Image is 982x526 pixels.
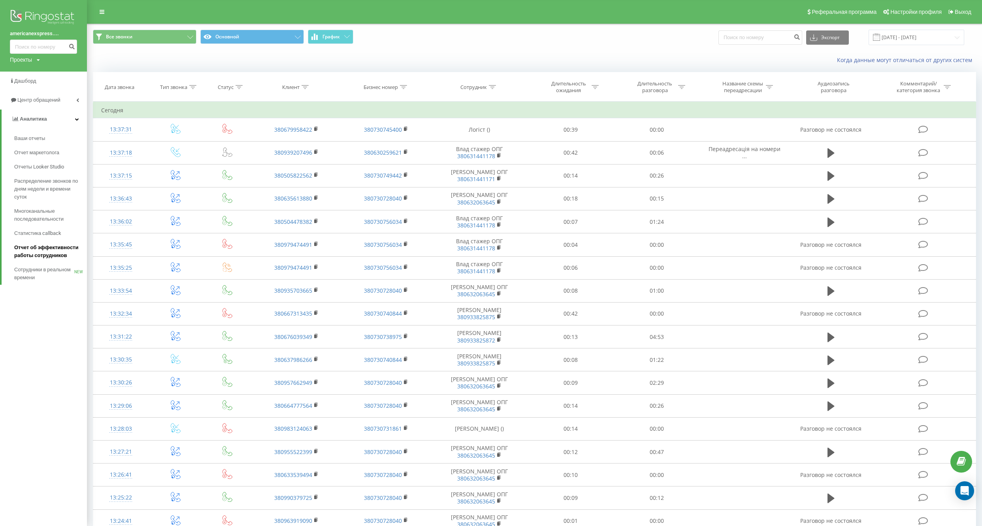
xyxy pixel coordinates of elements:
td: 00:00 [614,118,700,141]
td: [PERSON_NAME] ОПГ [431,394,527,417]
a: 380933825872 [457,337,495,344]
span: Распределение звонков по дням недели и времени суток [14,177,83,201]
td: [PERSON_NAME] ОПГ [431,164,527,187]
span: Отчеты Looker Studio [14,163,64,171]
a: 380730728040 [364,195,402,202]
a: 380983124063 [274,425,312,432]
a: 380730749442 [364,172,402,179]
a: 380632063645 [457,498,495,505]
button: График [308,30,353,44]
td: [PERSON_NAME] ОПГ [431,486,527,509]
a: 380730728040 [364,402,402,409]
td: 00:00 [614,302,700,325]
a: 380631441178 [457,267,495,275]
a: 380730728040 [364,379,402,386]
a: 380730756034 [364,264,402,271]
a: 380631441171 [457,175,495,183]
a: 380632063645 [457,290,495,298]
div: Сотрудник [460,84,487,91]
a: 380667313435 [274,310,312,317]
a: 380664777564 [274,402,312,409]
a: 380632063645 [457,452,495,459]
td: [PERSON_NAME] [431,325,527,348]
td: 00:00 [614,464,700,486]
div: Название схемы переадресации [722,80,764,94]
td: 00:14 [528,417,614,440]
a: 380631441178 [457,152,495,160]
img: Ringostat logo [10,8,77,28]
td: 00:08 [528,279,614,302]
a: 380631441178 [457,221,495,229]
a: Аналитика [2,110,87,129]
td: 00:18 [528,187,614,210]
a: 380679958422 [274,126,312,133]
td: [PERSON_NAME] [431,348,527,371]
a: 380939207496 [274,149,312,156]
span: График [322,34,340,40]
div: 13:31:22 [101,329,140,344]
span: Реферальная программа [812,9,876,15]
span: Многоканальные последовательности [14,207,83,223]
a: Распределение звонков по дням недели и времени суток [14,174,87,204]
div: Бизнес номер [364,84,398,91]
div: 13:36:43 [101,191,140,206]
td: Влад стажер ОПГ [431,210,527,233]
a: 380730745400 [364,126,402,133]
div: 13:25:22 [101,490,140,505]
td: Влад стажер ОПГ [431,233,527,256]
a: 380730728040 [364,287,402,294]
td: 00:14 [528,394,614,417]
a: 380632063645 [457,199,495,206]
td: 01:00 [614,279,700,302]
span: Разговор не состоялся [800,471,861,479]
a: 380730728040 [364,471,402,479]
td: 00:06 [528,256,614,279]
td: 00:15 [614,187,700,210]
div: 13:32:34 [101,306,140,322]
td: [PERSON_NAME] ОПГ [431,371,527,394]
td: 00:09 [528,371,614,394]
td: Влад стажер ОПГ [431,256,527,279]
a: 380730740844 [364,310,402,317]
td: 00:42 [528,141,614,164]
span: Настройки профиля [890,9,942,15]
a: 380505822562 [274,172,312,179]
td: [PERSON_NAME] [431,302,527,325]
td: 02:29 [614,371,700,394]
td: 00:09 [528,486,614,509]
a: 380632063645 [457,405,495,413]
td: 00:08 [528,348,614,371]
div: Комментарий/категория звонка [895,80,942,94]
span: Переадресація на номери ... [709,145,780,160]
a: Статистика callback [14,226,87,240]
div: 13:30:26 [101,375,140,390]
td: 00:12 [614,486,700,509]
div: Статус [218,84,234,91]
td: 00:07 [528,210,614,233]
a: 380632063645 [457,475,495,482]
a: 380730731861 [364,425,402,432]
span: Все звонки [106,34,132,40]
div: Аудиозапись разговора [808,80,859,94]
a: 380957662949 [274,379,312,386]
span: Разговор не состоялся [800,310,861,317]
td: [PERSON_NAME] ОПГ [431,441,527,464]
a: 380632063645 [457,382,495,390]
span: Отчет маркетолога [14,149,59,157]
span: Сотрудники в реальном времени [14,266,74,282]
a: 380935703665 [274,287,312,294]
a: 380979474491 [274,264,312,271]
span: Разговор не состоялся [800,264,861,271]
a: Сотрудники в реальном времениNEW [14,263,87,285]
a: 380635613880 [274,195,312,202]
td: [PERSON_NAME] () [431,417,527,440]
span: Статистика callback [14,229,61,237]
a: 380730728040 [364,494,402,501]
a: Отчеты Looker Studio [14,160,87,174]
a: 380633539494 [274,471,312,479]
td: 00:04 [528,233,614,256]
a: 380933825875 [457,359,495,367]
a: 380990379725 [274,494,312,501]
td: 00:10 [528,464,614,486]
a: Многоканальные последовательности [14,204,87,226]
